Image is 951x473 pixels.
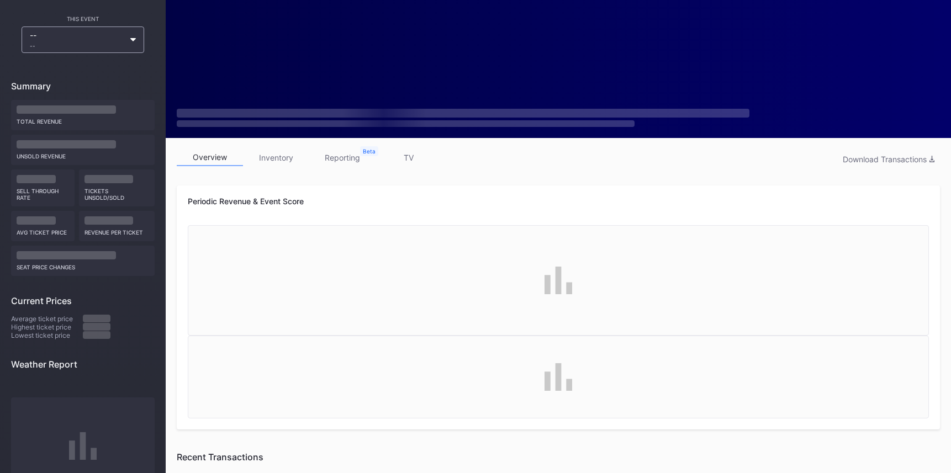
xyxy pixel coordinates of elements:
[11,323,83,331] div: Highest ticket price
[843,155,934,164] div: Download Transactions
[177,149,243,166] a: overview
[84,225,150,236] div: Revenue per ticket
[837,152,940,167] button: Download Transactions
[17,183,69,201] div: Sell Through Rate
[11,315,83,323] div: Average ticket price
[17,148,149,160] div: Unsold Revenue
[11,359,155,370] div: Weather Report
[11,15,155,22] div: This Event
[188,196,929,206] div: Periodic Revenue & Event Score
[11,331,83,339] div: Lowest ticket price
[243,149,309,166] a: inventory
[17,259,149,270] div: seat price changes
[30,42,125,49] div: --
[84,183,150,201] div: Tickets Unsold/Sold
[17,114,149,125] div: Total Revenue
[11,295,155,306] div: Current Prices
[30,30,125,49] div: --
[11,81,155,92] div: Summary
[177,451,940,463] div: Recent Transactions
[309,149,376,166] a: reporting
[376,149,442,166] a: TV
[17,225,69,236] div: Avg ticket price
